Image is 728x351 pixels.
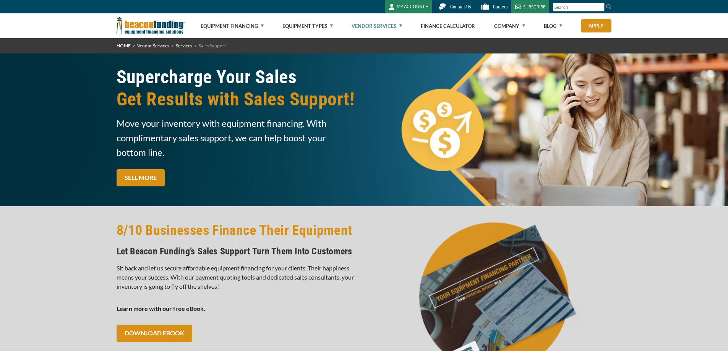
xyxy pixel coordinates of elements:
img: Search [606,3,612,10]
a: SELL MORE [117,169,165,186]
h2: 8/10 Businesses Finance Their Equipment [117,222,360,239]
p: Sit back and let us secure affordable equipment financing for your clients. Their happiness means... [117,264,360,291]
a: Vendor eBook [369,293,612,300]
a: HOME [117,43,131,49]
a: Blog [544,14,562,38]
a: Finance Calculator [421,14,475,38]
a: Services [176,43,192,49]
h1: Supercharge Your Sales [117,66,360,110]
a: Equipment Financing [201,14,264,38]
span: Contact Us [450,4,471,10]
a: Download eBook [117,325,192,342]
img: Beacon Funding Corporation logo [117,13,185,38]
a: Vendor Services [137,43,169,49]
a: Clear search text [597,4,603,10]
a: Equipment Types [282,14,333,38]
span: Sales Support [199,43,226,49]
strong: Learn more with our free eBook. [117,305,205,312]
span: Careers [493,4,507,10]
input: Search [553,3,605,11]
span: Move your inventory with equipment financing. With complimentary sales support, we can help boost... [117,116,360,160]
a: Apply [581,19,611,32]
a: Company [494,14,525,38]
span: Get Results with Sales Support! [117,88,360,110]
a: Vendor Services [352,14,402,38]
h4: Let Beacon Funding’s Sales Support Turn Them Into Customers [117,245,360,258]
